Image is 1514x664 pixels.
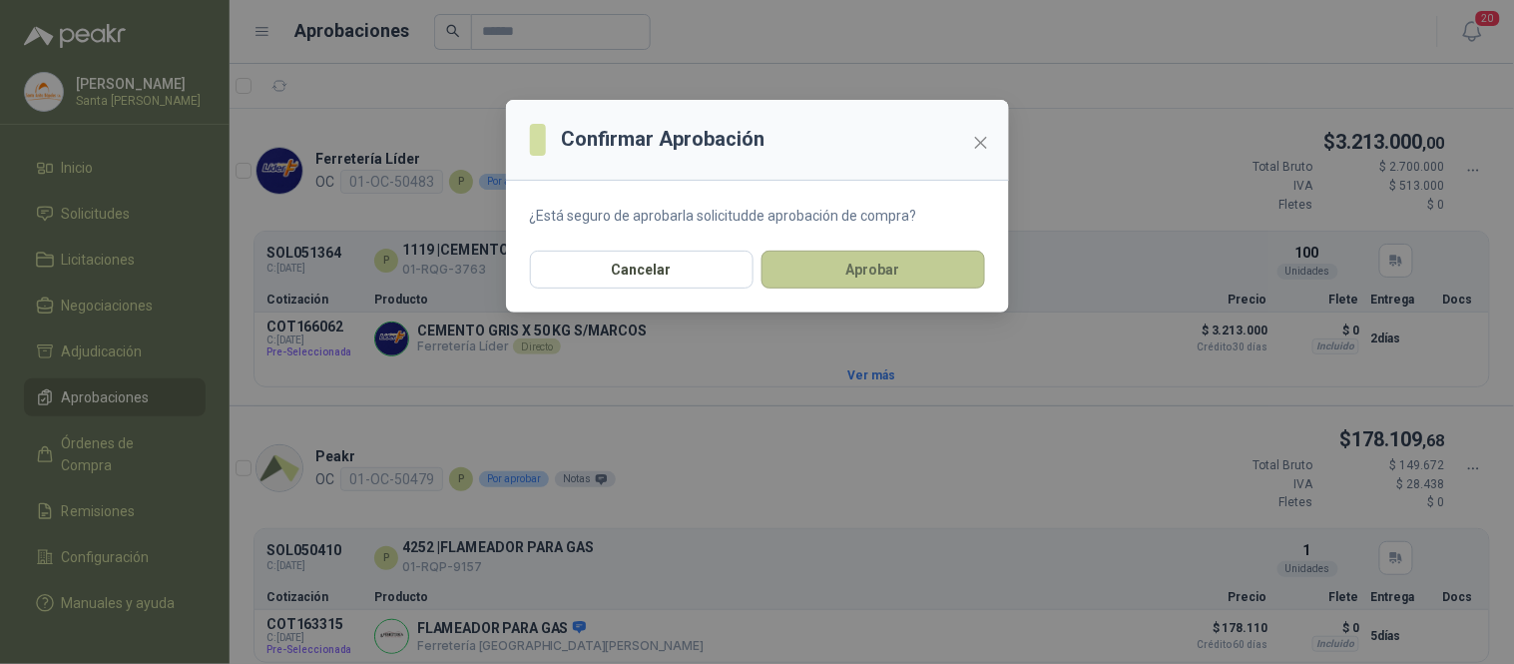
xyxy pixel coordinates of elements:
p: ¿Está seguro de aprobar la solicitud de aprobación de compra? [530,205,985,227]
span: close [973,135,989,151]
button: Cancelar [530,251,754,289]
h3: Confirmar Aprobación [562,124,765,155]
button: Aprobar [761,251,985,289]
button: Close [965,127,997,159]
